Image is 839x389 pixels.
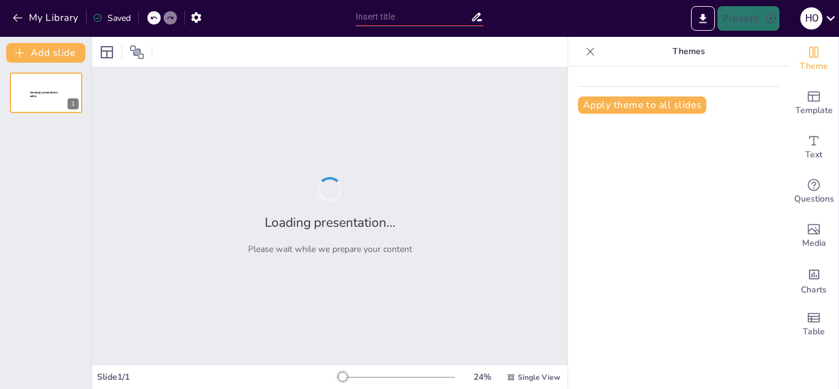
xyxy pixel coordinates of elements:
div: 24 % [467,371,497,383]
button: Export to PowerPoint [691,6,715,31]
p: Themes [600,37,777,66]
div: Add text boxes [789,125,838,170]
button: Present [717,6,779,31]
p: Please wait while we prepare your content [248,243,412,255]
div: 1 [10,73,82,113]
div: H O [800,7,822,29]
div: Add charts and graphs [789,258,838,302]
span: Position [130,45,144,60]
input: Insert title [356,8,470,26]
div: 1 [68,98,79,109]
span: Media [802,237,826,250]
button: Add slide [6,43,85,63]
div: Layout [97,42,117,62]
div: Change the overall theme [789,37,838,81]
span: Template [795,104,833,117]
span: Single View [518,372,560,382]
div: Add images, graphics, shapes or video [789,214,838,258]
span: Questions [794,192,834,206]
span: Theme [800,60,828,73]
div: Add ready made slides [789,81,838,125]
button: My Library [9,8,84,28]
span: Charts [801,283,827,297]
div: Saved [93,12,131,24]
div: Get real-time input from your audience [789,170,838,214]
button: Apply theme to all slides [578,96,706,114]
div: Slide 1 / 1 [97,371,337,383]
span: Table [803,325,825,339]
button: H O [800,6,822,31]
div: Add a table [789,302,838,347]
span: Sendsteps presentation editor [30,91,58,98]
h2: Loading presentation... [265,214,396,231]
span: Text [805,148,822,162]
